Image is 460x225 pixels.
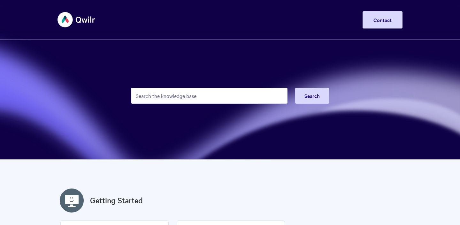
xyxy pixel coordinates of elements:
[57,8,96,32] img: Qwilr Help Center
[295,88,329,104] button: Search
[363,11,402,28] a: Contact
[131,88,287,104] input: Search the knowledge base
[304,92,320,99] span: Search
[90,195,143,206] a: Getting Started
